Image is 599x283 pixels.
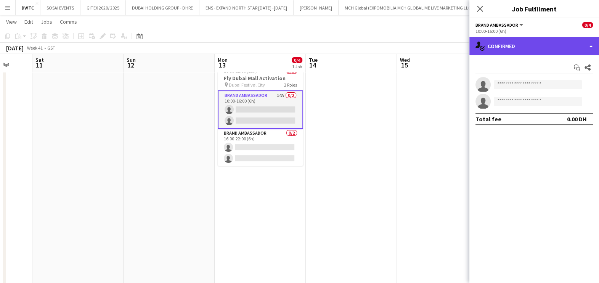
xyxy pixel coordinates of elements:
[475,22,518,28] span: Brand Ambassador
[475,22,524,28] button: Brand Ambassador
[57,17,80,27] a: Comms
[309,56,318,63] span: Tue
[292,64,302,69] div: 1 Job
[292,57,302,63] span: 0/4
[399,61,410,69] span: 15
[3,17,20,27] a: View
[475,28,593,34] div: 10:00-16:00 (6h)
[47,45,55,51] div: GST
[24,18,33,25] span: Edit
[16,0,40,15] button: DWTC
[218,129,303,166] app-card-role: Brand Ambassador0/216:00-22:00 (6h)
[41,18,52,25] span: Jobs
[218,90,303,129] app-card-role: Brand Ambassador14A0/210:00-16:00 (6h)
[308,61,318,69] span: 14
[21,17,36,27] a: Edit
[567,115,587,123] div: 0.00 DH
[127,56,136,63] span: Sun
[60,18,77,25] span: Comms
[475,115,501,123] div: Total fee
[469,37,599,55] div: Confirmed
[6,18,17,25] span: View
[218,56,228,63] span: Mon
[6,44,24,52] div: [DATE]
[294,0,339,15] button: [PERSON_NAME]
[80,0,126,15] button: GITEX 2020/ 2025
[229,82,265,88] span: Dubai Festival City
[284,82,297,88] span: 2 Roles
[199,0,294,15] button: ENS - EXPAND NORTH STAR [DATE] -[DATE]
[582,22,593,28] span: 0/4
[469,4,599,14] h3: Job Fulfilment
[125,61,136,69] span: 12
[35,56,44,63] span: Sat
[34,61,44,69] span: 11
[126,0,199,15] button: DUBAI HOLDING GROUP - DHRE
[400,56,410,63] span: Wed
[339,0,479,15] button: MCH Global (EXPOMOBILIA MCH GLOBAL ME LIVE MARKETING LLC)
[38,17,55,27] a: Jobs
[218,75,303,82] h3: Fly Dubai Mall Activation
[217,61,228,69] span: 13
[218,64,303,166] app-job-card: 10:00-22:00 (12h)0/4Fly Dubai Mall Activation Dubai Festival City2 RolesBrand Ambassador14A0/210:...
[25,45,44,51] span: Week 41
[40,0,80,15] button: SOSAI EVENTS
